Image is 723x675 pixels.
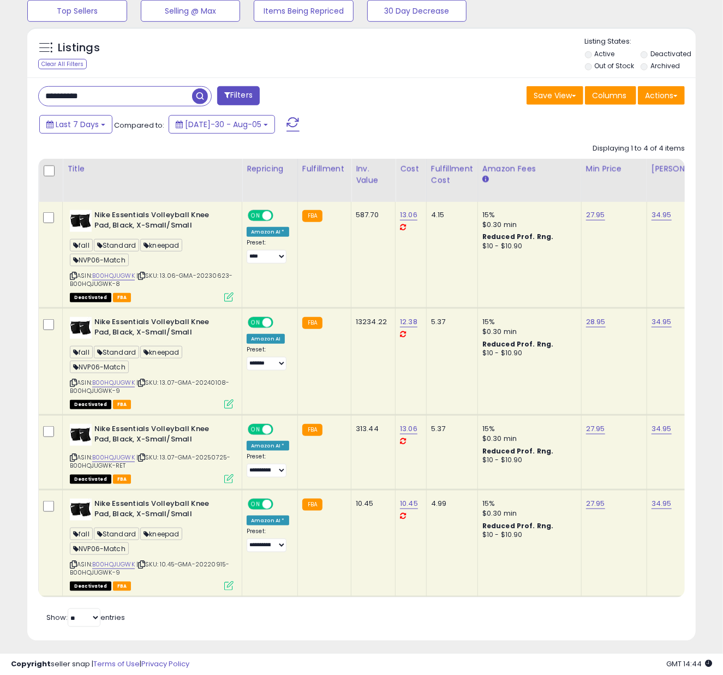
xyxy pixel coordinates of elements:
b: Reduced Prof. Rng. [482,446,554,456]
a: 10.45 [400,498,418,509]
span: ON [249,318,262,327]
button: Last 7 Days [39,115,112,134]
span: | SKU: 13.07-GMA-20240108-B00HQJUGWK-9 [70,378,229,395]
a: 34.95 [652,210,672,220]
small: FBA [302,317,322,329]
span: All listings that are unavailable for purchase on Amazon for any reason other than out-of-stock [70,293,111,302]
div: $10 - $10.90 [482,349,573,358]
a: 34.95 [652,498,672,509]
a: Terms of Use [93,659,140,669]
b: Reduced Prof. Rng. [482,339,554,349]
span: Show: entries [46,612,125,623]
div: Fulfillment [302,163,346,175]
div: ASIN: [70,499,234,589]
small: Amazon Fees. [482,175,489,184]
img: 41fmBOrodrL._SL40_.jpg [70,317,92,339]
div: 15% [482,424,573,434]
b: Nike Essentials Volleyball Knee Pad, Black, X-Small/Small [94,210,227,233]
span: kneepad [140,346,182,359]
a: 13.06 [400,423,417,434]
button: Columns [585,86,636,105]
div: [PERSON_NAME] [652,163,716,175]
label: Out of Stock [595,61,635,70]
div: Fulfillment Cost [431,163,473,186]
a: 12.38 [400,316,417,327]
div: $10 - $10.90 [482,456,573,465]
span: ON [249,425,262,434]
div: Amazon AI [247,334,285,344]
h5: Listings [58,40,100,56]
div: 10.45 [356,499,387,509]
div: $0.30 min [482,327,573,337]
span: NVP06-Match [70,254,129,266]
a: 13.06 [400,210,417,220]
span: ON [249,500,262,509]
span: FBA [113,293,132,302]
span: All listings that are unavailable for purchase on Amazon for any reason other than out-of-stock [70,400,111,409]
div: ASIN: [70,317,234,408]
b: Nike Essentials Volleyball Knee Pad, Black, X-Small/Small [94,424,227,447]
a: B00HQJUGWK [92,378,135,387]
div: ASIN: [70,424,234,482]
button: Actions [638,86,685,105]
span: Standard [94,239,139,252]
div: 5.37 [431,424,469,434]
button: [DATE]-30 - Aug-05 [169,115,275,134]
span: Last 7 Days [56,119,99,130]
div: 587.70 [356,210,387,220]
span: All listings that are unavailable for purchase on Amazon for any reason other than out-of-stock [70,582,111,591]
small: FBA [302,499,322,511]
strong: Copyright [11,659,51,669]
b: Reduced Prof. Rng. [482,521,554,530]
div: Preset: [247,453,289,477]
span: All listings that are unavailable for purchase on Amazon for any reason other than out-of-stock [70,475,111,484]
span: [DATE]-30 - Aug-05 [185,119,261,130]
span: 2025-08-13 14:44 GMT [666,659,712,669]
p: Listing States: [585,37,696,47]
div: 313.44 [356,424,387,434]
div: Preset: [247,346,289,371]
div: $10 - $10.90 [482,530,573,540]
a: B00HQJUGWK [92,560,135,569]
span: NVP06-Match [70,361,129,373]
span: ON [249,211,262,220]
b: Reduced Prof. Rng. [482,232,554,241]
button: Save View [527,86,583,105]
a: B00HQJUGWK [92,271,135,280]
span: fall [70,239,93,252]
span: FBA [113,400,132,409]
a: 34.95 [652,316,672,327]
div: Title [67,163,237,175]
small: FBA [302,424,322,436]
span: fall [70,346,93,359]
div: $0.30 min [482,509,573,518]
div: 13234.22 [356,317,387,327]
div: 5.37 [431,317,469,327]
span: Standard [94,528,139,540]
div: Amazon AI * [247,227,289,237]
div: Clear All Filters [38,59,87,69]
span: OFF [272,318,289,327]
span: | SKU: 13.07-GMA-20250725-B00HQJUGWK-RET [70,453,230,469]
div: Amazon Fees [482,163,577,175]
img: 41fmBOrodrL._SL40_.jpg [70,210,92,232]
label: Deactivated [650,49,691,58]
span: OFF [272,211,289,220]
span: kneepad [140,239,182,252]
div: $0.30 min [482,220,573,230]
span: FBA [113,582,132,591]
span: Standard [94,346,139,359]
label: Active [595,49,615,58]
a: 27.95 [586,423,605,434]
a: 28.95 [586,316,606,327]
span: OFF [272,500,289,509]
div: 4.99 [431,499,469,509]
label: Archived [650,61,680,70]
b: Nike Essentials Volleyball Knee Pad, Black, X-Small/Small [94,317,227,340]
div: 4.15 [431,210,469,220]
div: Displaying 1 to 4 of 4 items [593,144,685,154]
a: B00HQJUGWK [92,453,135,462]
div: Preset: [247,239,289,264]
div: 15% [482,317,573,327]
div: seller snap | | [11,659,189,670]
